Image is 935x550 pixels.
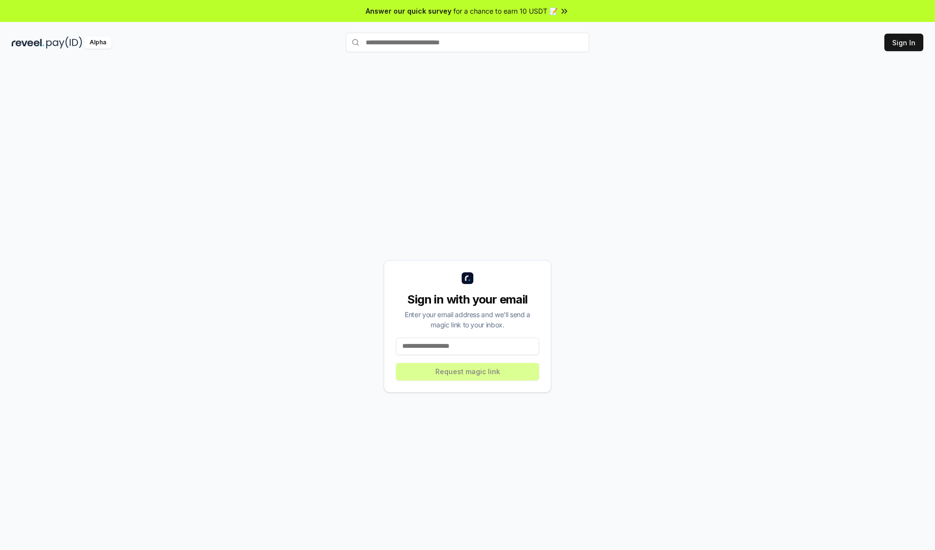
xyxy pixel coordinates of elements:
button: Sign In [884,34,923,51]
div: Enter your email address and we’ll send a magic link to your inbox. [396,309,539,330]
img: pay_id [46,37,82,49]
img: reveel_dark [12,37,44,49]
div: Alpha [84,37,112,49]
div: Sign in with your email [396,292,539,307]
span: for a chance to earn 10 USDT 📝 [453,6,558,16]
img: logo_small [462,272,473,284]
span: Answer our quick survey [366,6,451,16]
